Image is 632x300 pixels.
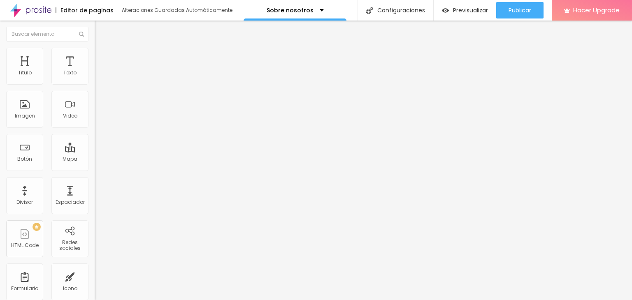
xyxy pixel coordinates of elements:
[53,240,86,252] div: Redes sociales
[11,242,39,248] div: HTML Code
[56,7,114,13] div: Editor de paginas
[122,8,232,13] div: Alteraciones Guardadas Automáticamente
[509,7,531,14] span: Publicar
[18,70,32,76] div: Titulo
[95,21,632,300] iframe: Editor
[267,7,314,13] p: Sobre nosotros
[434,2,496,18] button: Previsualizar
[442,7,449,14] img: view-1.svg
[79,32,84,37] img: Icone
[6,27,88,42] input: Buscar elemento
[63,70,77,76] div: Texto
[573,7,620,14] span: Hacer Upgrade
[453,7,488,14] span: Previsualizar
[496,2,544,18] button: Publicar
[11,286,38,291] div: Formulario
[63,286,77,291] div: Icono
[15,113,35,119] div: Imagen
[366,7,373,14] img: Icone
[17,156,32,162] div: Botón
[56,199,85,205] div: Espaciador
[63,156,77,162] div: Mapa
[63,113,77,119] div: Video
[16,199,33,205] div: Divisor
